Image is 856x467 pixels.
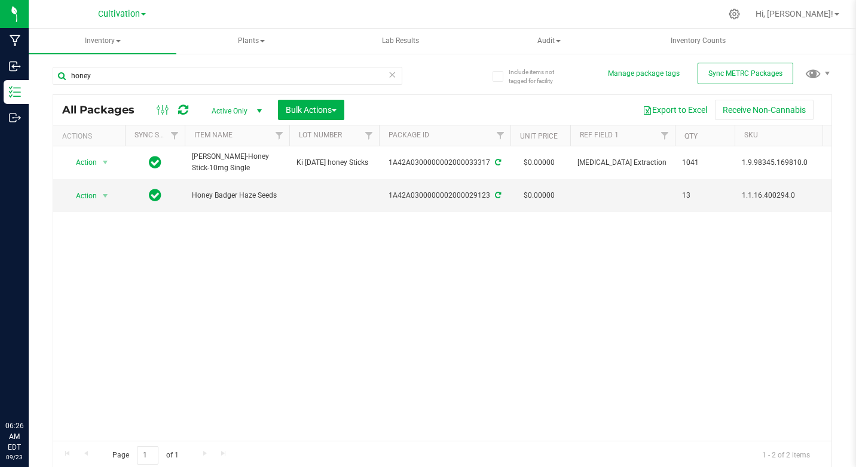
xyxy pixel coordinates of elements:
span: Sync METRC Packages [708,69,782,78]
input: 1 [137,446,158,465]
span: [MEDICAL_DATA] Extraction [577,157,668,168]
span: Honey Badger Haze Seeds [192,190,282,201]
span: 1.9.98345.169810.0 [742,157,832,168]
a: Filter [270,125,289,146]
span: Action [65,154,97,171]
a: Filter [359,125,379,146]
input: Search Package ID, Item Name, SKU, Lot or Part Number... [53,67,402,85]
inline-svg: Outbound [9,112,21,124]
a: Qty [684,132,698,140]
button: Sync METRC Packages [698,63,793,84]
span: Lab Results [366,36,435,46]
span: In Sync [149,154,161,171]
span: [PERSON_NAME]-Honey Stick-10mg Single [192,151,282,174]
inline-svg: Manufacturing [9,35,21,47]
span: 1.1.16.400294.0 [742,190,832,201]
inline-svg: Inventory [9,86,21,98]
p: 06:26 AM EDT [5,420,23,453]
a: Audit [475,29,623,54]
span: In Sync [149,187,161,204]
a: Inventory [29,29,176,54]
a: Filter [165,125,185,146]
span: 1041 [682,157,727,168]
a: SKU [744,131,758,139]
button: Export to Excel [635,100,715,120]
a: Filter [655,125,675,146]
span: Cultivation [98,9,140,19]
span: Include items not tagged for facility [509,67,568,85]
a: Filter [491,125,510,146]
span: Inventory Counts [655,36,742,46]
span: 13 [682,190,727,201]
span: $0.00000 [518,187,561,204]
iframe: Resource center [12,371,48,407]
span: 1 - 2 of 2 items [753,446,820,464]
a: Unit Price [520,132,558,140]
button: Receive Non-Cannabis [715,100,814,120]
span: select [98,154,113,171]
a: Inventory Counts [624,29,772,54]
span: Clear [389,67,397,82]
div: Actions [62,132,120,140]
button: Bulk Actions [278,100,344,120]
div: 1A42A0300000002000029123 [377,190,512,201]
div: Manage settings [727,8,742,20]
span: select [98,188,113,204]
span: All Packages [62,103,146,116]
span: Sync from Compliance System [493,158,501,167]
a: Item Name [194,131,233,139]
span: Hi, [PERSON_NAME]! [756,9,833,19]
a: Sync Status [134,131,181,139]
span: Plants [178,29,325,53]
button: Manage package tags [608,69,680,79]
span: Ki [DATE] honey Sticks [296,157,372,168]
a: Lab Results [326,29,474,54]
a: Lot Number [299,131,342,139]
span: Audit [476,29,622,53]
a: Filter [820,125,839,146]
span: Bulk Actions [286,105,337,115]
a: Ref Field 1 [580,131,619,139]
span: Sync from Compliance System [493,191,501,199]
p: 09/23 [5,453,23,462]
a: Package ID [389,131,429,139]
div: 1A42A0300000002000033317 [377,157,512,168]
inline-svg: Inbound [9,60,21,72]
span: Action [65,188,97,204]
span: $0.00000 [518,154,561,171]
a: Plants [178,29,325,54]
span: Page of 1 [102,446,188,465]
